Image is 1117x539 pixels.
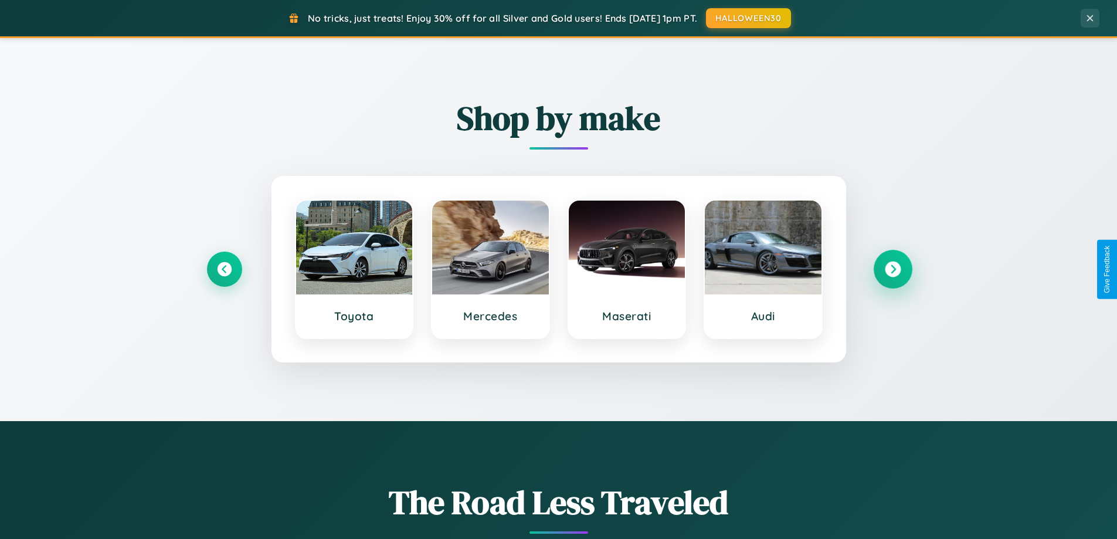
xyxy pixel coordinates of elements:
h3: Audi [717,309,810,323]
button: HALLOWEEN30 [706,8,791,28]
h3: Maserati [580,309,674,323]
span: No tricks, just treats! Enjoy 30% off for all Silver and Gold users! Ends [DATE] 1pm PT. [308,12,697,24]
h2: Shop by make [207,96,911,141]
h3: Toyota [308,309,401,323]
h3: Mercedes [444,309,537,323]
h1: The Road Less Traveled [207,480,911,525]
div: Give Feedback [1103,246,1111,293]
